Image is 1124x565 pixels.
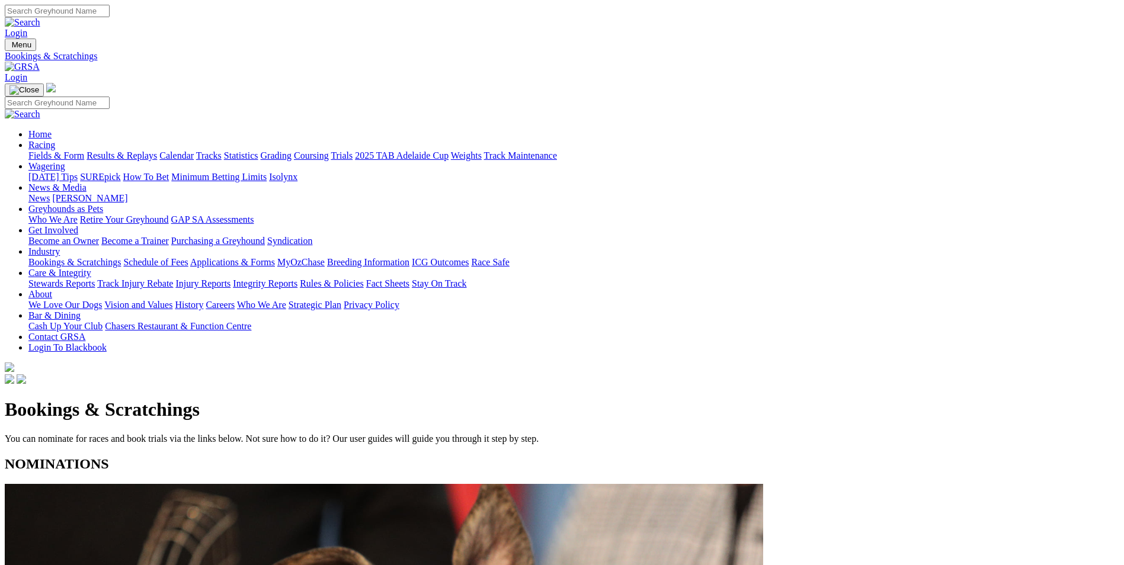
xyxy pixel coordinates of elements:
[17,374,26,384] img: twitter.svg
[366,278,409,288] a: Fact Sheets
[159,150,194,160] a: Calendar
[5,38,36,51] button: Toggle navigation
[80,172,120,182] a: SUREpick
[28,150,1119,161] div: Racing
[28,321,1119,332] div: Bar & Dining
[28,225,78,235] a: Get Involved
[5,62,40,72] img: GRSA
[28,172,78,182] a: [DATE] Tips
[28,310,81,320] a: Bar & Dining
[5,51,1119,62] a: Bookings & Scratchings
[28,278,1119,289] div: Care & Integrity
[80,214,169,224] a: Retire Your Greyhound
[87,150,157,160] a: Results & Replays
[28,257,1119,268] div: Industry
[327,257,409,267] a: Breeding Information
[5,5,110,17] input: Search
[28,150,84,160] a: Fields & Form
[5,374,14,384] img: facebook.svg
[175,300,203,310] a: History
[171,172,267,182] a: Minimum Betting Limits
[28,236,1119,246] div: Get Involved
[412,257,469,267] a: ICG Outcomes
[28,268,91,278] a: Care & Integrity
[355,150,449,160] a: 2025 TAB Adelaide Cup
[9,85,39,95] img: Close
[28,300,1119,310] div: About
[277,257,325,267] a: MyOzChase
[28,289,52,299] a: About
[28,140,55,150] a: Racing
[28,172,1119,182] div: Wagering
[300,278,364,288] a: Rules & Policies
[412,278,466,288] a: Stay On Track
[171,214,254,224] a: GAP SA Assessments
[5,434,1119,444] p: You can nominate for races and book trials via the links below. Not sure how to do it? Our user g...
[196,150,222,160] a: Tracks
[5,109,40,120] img: Search
[97,278,173,288] a: Track Injury Rebate
[105,321,251,331] a: Chasers Restaurant & Function Centre
[52,193,127,203] a: [PERSON_NAME]
[451,150,482,160] a: Weights
[237,300,286,310] a: Who We Are
[28,246,60,256] a: Industry
[28,193,1119,204] div: News & Media
[224,150,258,160] a: Statistics
[471,257,509,267] a: Race Safe
[46,83,56,92] img: logo-grsa-white.png
[5,97,110,109] input: Search
[28,257,121,267] a: Bookings & Scratchings
[289,300,341,310] a: Strategic Plan
[28,332,85,342] a: Contact GRSA
[28,129,52,139] a: Home
[28,321,103,331] a: Cash Up Your Club
[5,362,14,372] img: logo-grsa-white.png
[12,40,31,49] span: Menu
[5,17,40,28] img: Search
[344,300,399,310] a: Privacy Policy
[269,172,297,182] a: Isolynx
[28,278,95,288] a: Stewards Reports
[28,214,1119,225] div: Greyhounds as Pets
[190,257,275,267] a: Applications & Forms
[484,150,557,160] a: Track Maintenance
[261,150,292,160] a: Grading
[5,72,27,82] a: Login
[28,204,103,214] a: Greyhounds as Pets
[5,28,27,38] a: Login
[101,236,169,246] a: Become a Trainer
[294,150,329,160] a: Coursing
[28,161,65,171] a: Wagering
[175,278,230,288] a: Injury Reports
[28,182,87,192] a: News & Media
[28,236,99,246] a: Become an Owner
[331,150,353,160] a: Trials
[206,300,235,310] a: Careers
[123,172,169,182] a: How To Bet
[28,342,107,352] a: Login To Blackbook
[5,399,1119,420] h1: Bookings & Scratchings
[233,278,297,288] a: Integrity Reports
[28,214,78,224] a: Who We Are
[267,236,312,246] a: Syndication
[5,456,1119,472] h2: NOMINATIONS
[171,236,265,246] a: Purchasing a Greyhound
[123,257,188,267] a: Schedule of Fees
[5,84,44,97] button: Toggle navigation
[28,300,102,310] a: We Love Our Dogs
[28,193,50,203] a: News
[104,300,172,310] a: Vision and Values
